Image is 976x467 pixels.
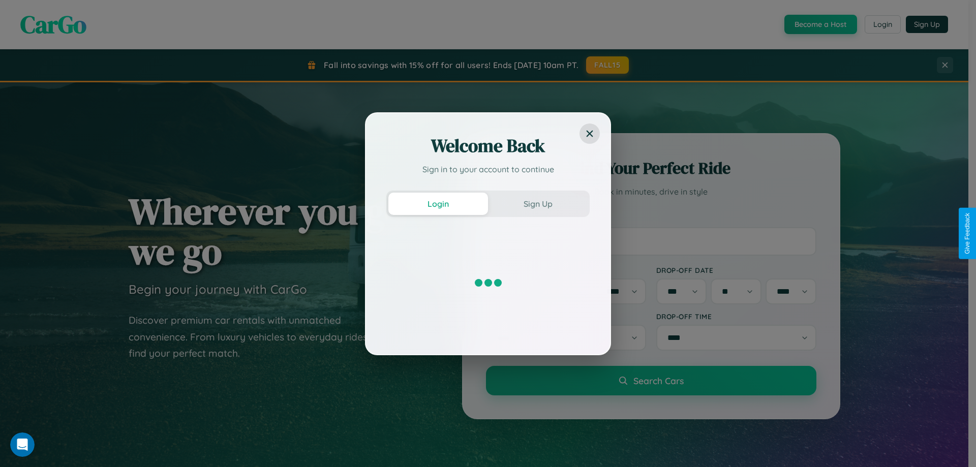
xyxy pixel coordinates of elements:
div: Give Feedback [964,213,971,254]
button: Login [388,193,488,215]
h2: Welcome Back [386,134,590,158]
p: Sign in to your account to continue [386,163,590,175]
iframe: Intercom live chat [10,432,35,457]
button: Sign Up [488,193,588,215]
